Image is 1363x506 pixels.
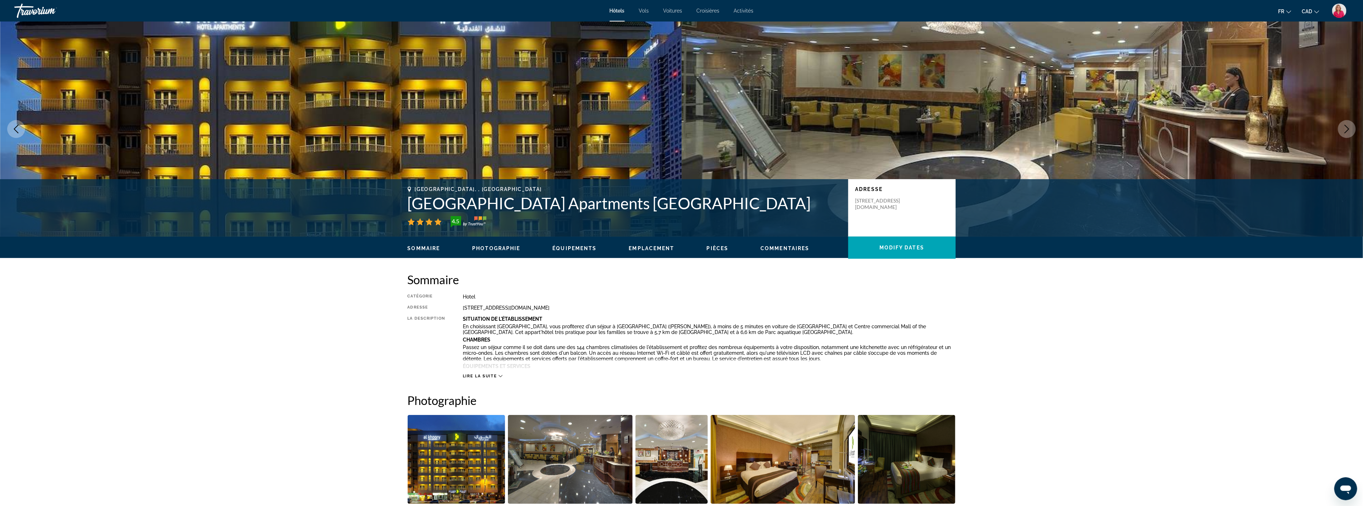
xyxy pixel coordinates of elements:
span: Lire la suite [463,374,497,378]
div: Adresse [408,305,445,311]
h2: Sommaire [408,272,956,287]
img: TrustYou guest rating badge [451,216,486,228]
a: Activités [734,8,754,14]
iframe: Bouton de lancement de la fenêtre de messagerie [1334,477,1357,500]
span: Modify Dates [879,245,924,250]
a: Travorium [14,1,86,20]
button: Sommaire [408,245,440,252]
button: Change currency [1302,6,1319,16]
button: Lire la suite [463,373,503,379]
p: [STREET_ADDRESS][DOMAIN_NAME] [855,197,913,210]
span: [GEOGRAPHIC_DATA], , [GEOGRAPHIC_DATA] [415,186,542,192]
a: Voitures [663,8,682,14]
div: [STREET_ADDRESS][DOMAIN_NAME] [463,305,956,311]
p: Adresse [855,186,949,192]
button: User Menu [1330,3,1349,18]
h2: Photographie [408,393,956,407]
button: Open full-screen image slider [635,415,708,504]
button: Open full-screen image slider [408,415,505,504]
button: Commentaires [760,245,809,252]
button: Équipements [553,245,597,252]
button: Change language [1278,6,1291,16]
img: User image [1332,4,1347,18]
a: Hôtels [610,8,625,14]
button: Open full-screen image slider [711,415,855,504]
a: Vols [639,8,649,14]
b: Chambres [463,337,490,343]
button: Pièces [707,245,729,252]
div: La description [408,316,445,370]
button: Previous image [7,120,25,138]
div: Catégorie [408,294,445,300]
button: Modify Dates [848,237,956,259]
button: Open full-screen image slider [508,415,633,504]
a: Croisières [697,8,720,14]
button: Open full-screen image slider [858,415,956,504]
span: fr [1278,9,1285,14]
span: CAD [1302,9,1312,14]
button: Photographie [472,245,520,252]
div: 4.5 [448,217,463,225]
button: Next image [1338,120,1356,138]
button: Emplacement [629,245,675,252]
p: En choisissant [GEOGRAPHIC_DATA], vous profiterez d'un séjour à [GEOGRAPHIC_DATA] ([PERSON_NAME])... [463,324,956,335]
div: Hotel [463,294,956,300]
h1: [GEOGRAPHIC_DATA] Apartments [GEOGRAPHIC_DATA] [408,194,841,213]
p: Passez un séjour comme il se doit dans une des 144 chambres climatisées de l'établissement et pro... [463,344,956,362]
b: Situation De L'établissement [463,316,542,322]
